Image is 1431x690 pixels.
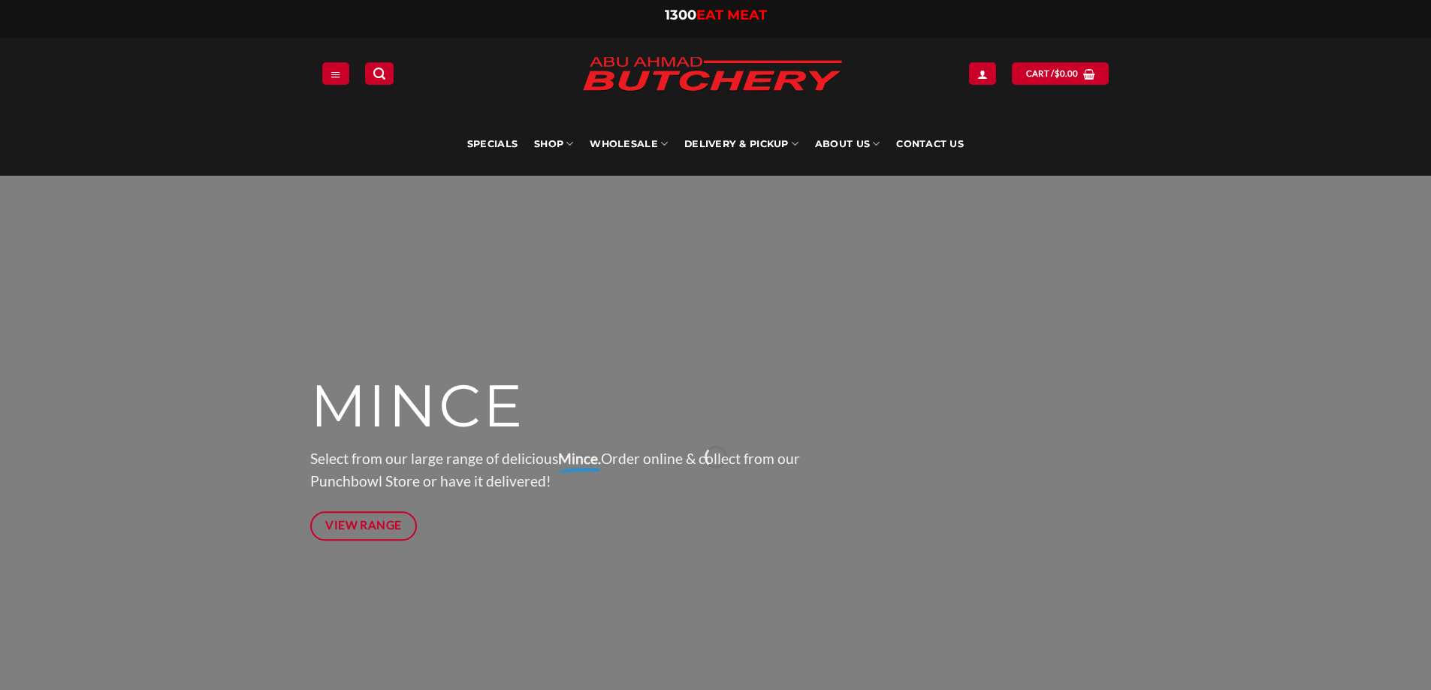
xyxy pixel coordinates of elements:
a: View Range [310,511,418,541]
span: View Range [325,516,402,535]
a: SHOP [534,113,573,176]
a: 1300EAT MEAT [665,7,767,23]
span: 1300 [665,7,696,23]
span: Cart / [1026,67,1079,80]
span: EAT MEAT [696,7,767,23]
span: MINCE [310,370,524,442]
a: Menu [322,62,349,84]
a: Contact Us [896,113,964,176]
a: Login [969,62,996,84]
a: Search [365,62,394,84]
a: Specials [467,113,518,176]
a: Wholesale [590,113,668,176]
strong: Mince. [558,450,601,467]
span: Select from our large range of delicious Order online & collect from our Punchbowl Store or have ... [310,450,800,490]
bdi: 0.00 [1055,68,1079,78]
a: About Us [815,113,880,176]
a: Delivery & Pickup [684,113,799,176]
img: Abu Ahmad Butchery [569,47,855,104]
span: $ [1055,67,1060,80]
a: View cart [1012,62,1109,84]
